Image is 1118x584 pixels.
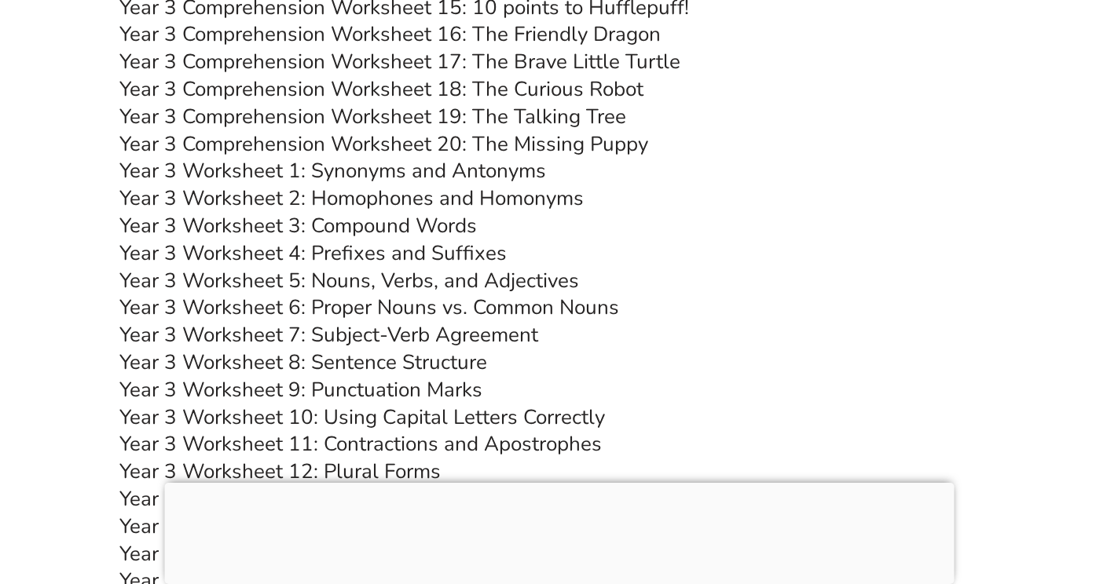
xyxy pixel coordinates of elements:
a: Year 3 Worksheet 2: Homophones and Homonyms [119,184,584,212]
a: Year 3 Worksheet 4: Prefixes and Suffixes [119,239,507,267]
a: Year 3 Comprehension Worksheet 17: The Brave Little Turtle [119,48,680,75]
a: Year 3 Worksheet 9: Punctuation Marks [119,376,482,403]
a: Year 3 Worksheet 11: Contractions and Apostrophes [119,430,602,458]
a: Year 3 Worksheet 3: Compound Words [119,212,477,239]
a: Year 3 Worksheet 5: Nouns, Verbs, and Adjectives [119,267,579,294]
a: Year 3 Worksheet 10: Using Capital Letters Correctly [119,403,605,431]
a: Year 3 Worksheet 6: Proper Nouns vs. Common Nouns [119,294,619,321]
a: Year 3 Comprehension Worksheet 19: The Talking Tree [119,103,626,130]
a: Year 3 Worksheet 15: Direct and Indirect Speech [119,540,565,568]
a: Year 3 Worksheet 8: Sentence Structure [119,349,487,376]
iframe: Chat Widget [856,407,1118,584]
iframe: Advertisement [164,483,954,580]
a: Year 3 Worksheet 1: Synonyms and Antonyms [119,157,546,184]
a: Year 3 Comprehension Worksheet 16: The Friendly Dragon [119,20,661,48]
a: Year 3 Worksheet 13: Descriptive Writing [119,485,500,513]
a: Year 3 Comprehension Worksheet 18: The Curious Robot [119,75,643,103]
a: Year 3 Worksheet 7: Subject-Verb Agreement [119,321,538,349]
a: Year 3 Comprehension Worksheet 20: The Missing Puppy [119,130,648,158]
a: Year 3 Worksheet 14: Sentence Creation [119,513,492,540]
a: Year 3 Worksheet 12: Plural Forms [119,458,441,485]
